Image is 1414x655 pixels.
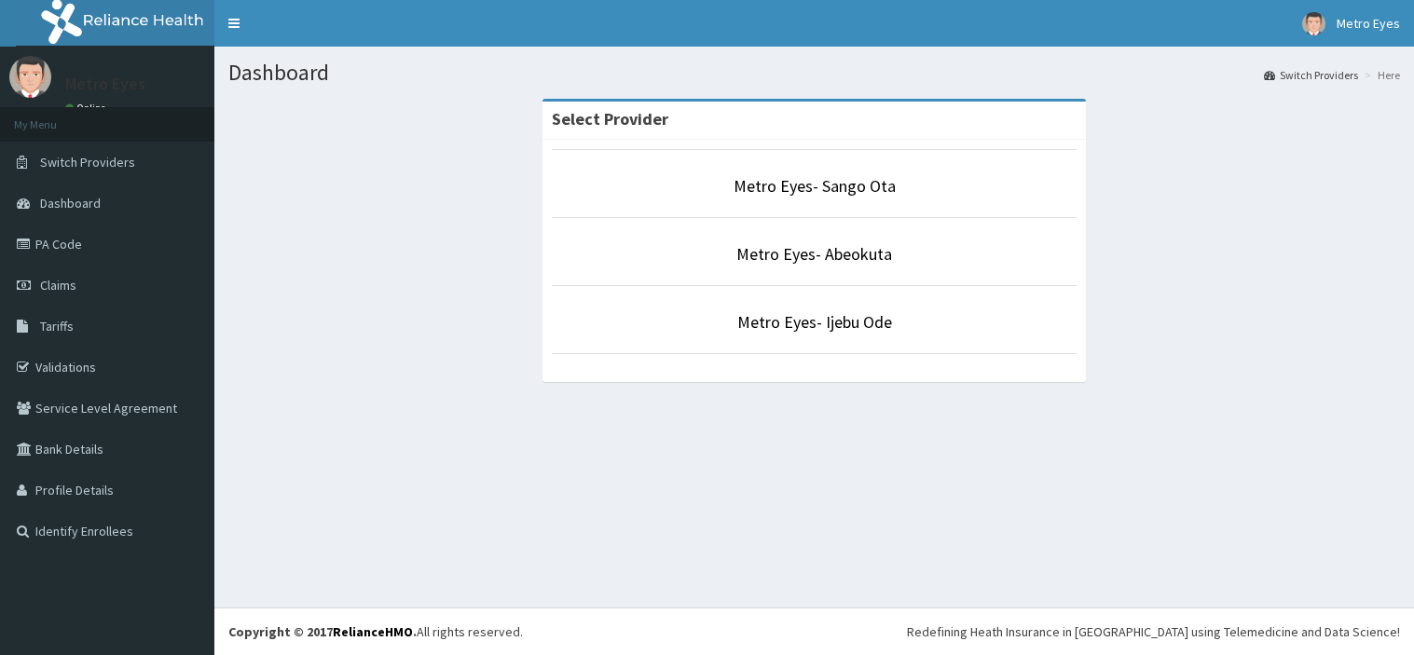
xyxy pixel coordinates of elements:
[40,195,101,212] span: Dashboard
[40,154,135,171] span: Switch Providers
[65,102,110,115] a: Online
[228,623,417,640] strong: Copyright © 2017 .
[734,175,896,197] a: Metro Eyes- Sango Ota
[40,318,74,334] span: Tariffs
[40,277,76,293] span: Claims
[1264,67,1358,83] a: Switch Providers
[1337,15,1400,32] span: Metro Eyes
[333,623,413,640] a: RelianceHMO
[228,61,1400,85] h1: Dashboard
[737,311,892,333] a: Metro Eyes- Ijebu Ode
[65,75,145,92] p: Metro Eyes
[214,607,1414,655] footer: All rights reserved.
[9,56,51,98] img: User Image
[1360,67,1400,83] li: Here
[1302,12,1325,35] img: User Image
[736,243,892,265] a: Metro Eyes- Abeokuta
[552,108,668,130] strong: Select Provider
[907,622,1400,641] div: Redefining Heath Insurance in [GEOGRAPHIC_DATA] using Telemedicine and Data Science!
